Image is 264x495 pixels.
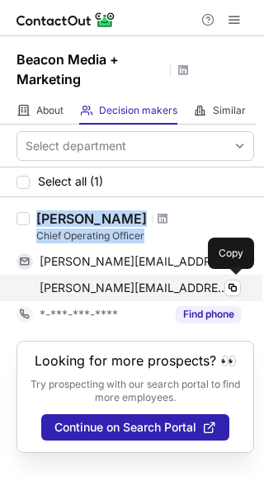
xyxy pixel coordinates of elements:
div: [PERSON_NAME] [36,210,147,227]
button: Reveal Button [176,306,241,323]
span: [PERSON_NAME][EMAIL_ADDRESS][DOMAIN_NAME] [40,254,229,269]
header: Looking for more prospects? 👀 [35,353,237,368]
span: Select all (1) [38,175,103,188]
span: About [36,104,64,117]
h1: Beacon Media + Marketing [16,49,165,89]
div: Chief Operating Officer [36,229,254,243]
span: [PERSON_NAME][EMAIL_ADDRESS][DOMAIN_NAME] [40,280,229,295]
button: Continue on Search Portal [41,414,229,441]
span: Decision makers [99,104,177,117]
div: Select department [26,138,126,154]
p: Try prospecting with our search portal to find more employees. [29,378,242,404]
img: ContactOut v5.3.10 [16,10,115,30]
span: Continue on Search Portal [54,421,196,434]
span: Similar [213,104,246,117]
